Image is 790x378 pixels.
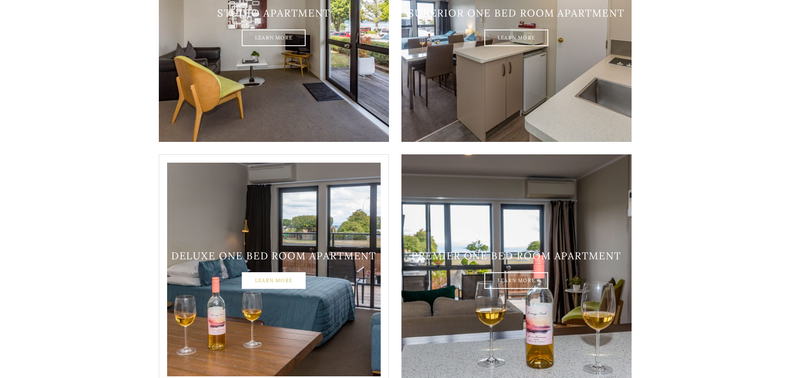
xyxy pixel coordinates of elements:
h3: Deluxe one bed room apartment [159,250,389,262]
a: Learn More [484,273,548,289]
a: Learn More [242,30,306,46]
h3: Premier one bed room apartment [401,250,632,262]
h3: Studio Apartment [159,7,389,20]
a: Learn More [242,273,306,289]
h3: Superior one bed room apartment [401,7,632,20]
a: Learn More [484,30,548,46]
